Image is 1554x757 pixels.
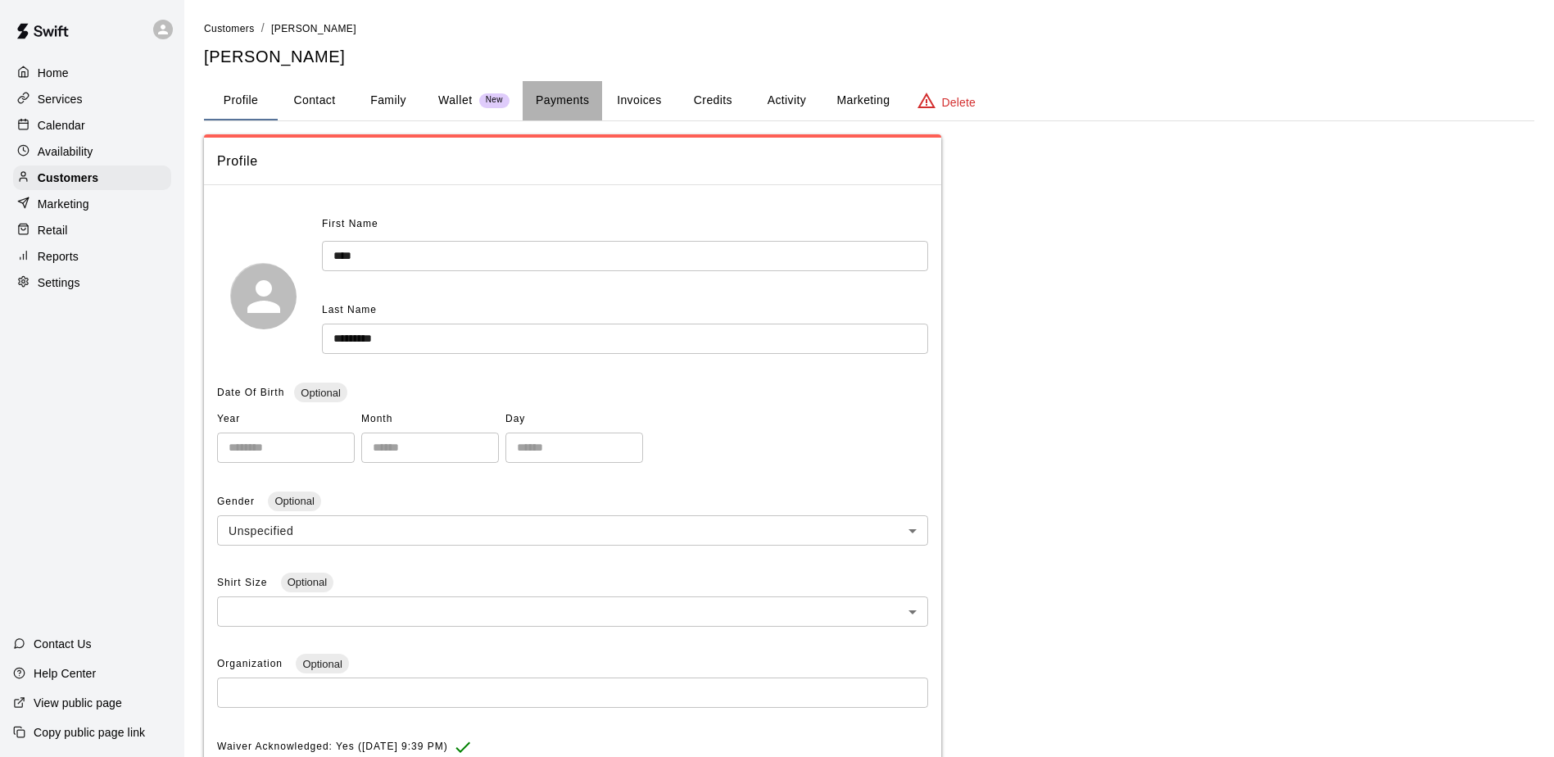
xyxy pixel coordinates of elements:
span: Customers [204,23,255,34]
span: Organization [217,658,286,669]
p: Retail [38,222,68,238]
button: Activity [750,81,823,120]
a: Settings [13,270,171,295]
p: Wallet [438,92,473,109]
span: New [479,95,510,106]
span: Shirt Size [217,577,271,588]
button: Profile [204,81,278,120]
div: Unspecified [217,515,928,546]
span: First Name [322,211,378,238]
span: Profile [217,151,928,172]
button: Payments [523,81,602,120]
a: Retail [13,218,171,243]
span: Gender [217,496,258,507]
p: Contact Us [34,636,92,652]
span: Optional [268,495,320,507]
a: Marketing [13,192,171,216]
span: Last Name [322,304,377,315]
p: Services [38,91,83,107]
p: View public page [34,695,122,711]
a: Reports [13,244,171,269]
button: Family [351,81,425,120]
span: Month [361,406,499,433]
li: / [261,20,265,37]
p: Copy public page link [34,724,145,741]
p: Settings [38,274,80,291]
a: Customers [204,21,255,34]
span: Year [217,406,355,433]
span: [PERSON_NAME] [271,23,356,34]
span: Optional [281,576,333,588]
p: Availability [38,143,93,160]
a: Services [13,87,171,111]
h5: [PERSON_NAME] [204,46,1534,68]
p: Delete [942,94,976,111]
p: Calendar [38,117,85,134]
button: Invoices [602,81,676,120]
button: Contact [278,81,351,120]
span: Optional [296,658,348,670]
p: Customers [38,170,98,186]
p: Marketing [38,196,89,212]
p: Help Center [34,665,96,682]
p: Home [38,65,69,81]
a: Availability [13,139,171,164]
button: Credits [676,81,750,120]
div: basic tabs example [204,81,1534,120]
span: Date Of Birth [217,387,284,398]
a: Customers [13,165,171,190]
p: Reports [38,248,79,265]
span: Day [505,406,643,433]
a: Home [13,61,171,85]
nav: breadcrumb [204,20,1534,38]
button: Marketing [823,81,903,120]
a: Calendar [13,113,171,138]
span: Optional [294,387,347,399]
